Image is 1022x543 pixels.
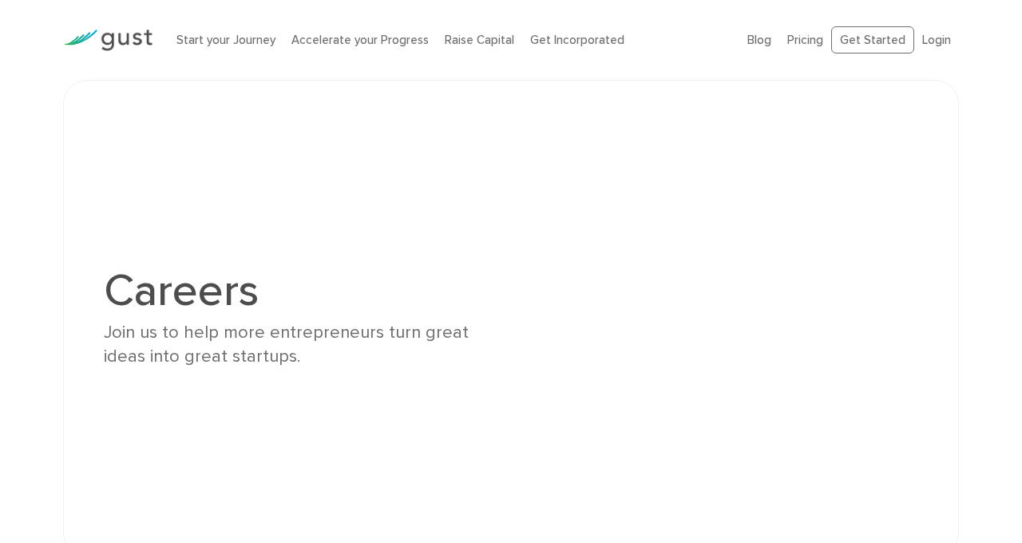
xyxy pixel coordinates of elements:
[747,33,771,47] a: Blog
[922,33,951,47] a: Login
[63,30,153,51] img: Gust Logo
[831,26,914,54] a: Get Started
[291,33,429,47] a: Accelerate your Progress
[787,33,823,47] a: Pricing
[530,33,624,47] a: Get Incorporated
[445,33,514,47] a: Raise Capital
[176,33,275,47] a: Start your Journey
[104,321,499,368] div: Join us to help more entrepreneurs turn great ideas into great startups.
[104,268,499,313] h1: Careers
